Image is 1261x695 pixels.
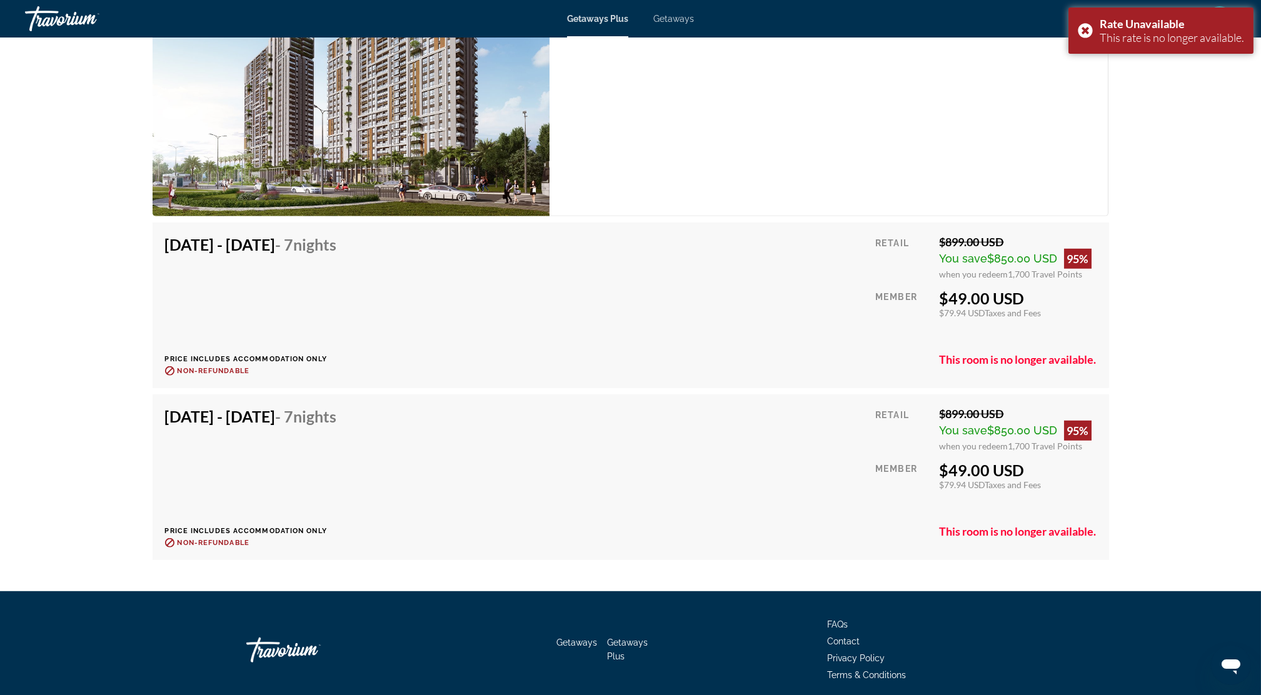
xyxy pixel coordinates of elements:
a: Getaways Plus [607,637,648,661]
div: Retail [875,407,930,451]
div: Retail [875,235,930,279]
span: Taxes and Fees [985,479,1042,490]
span: $850.00 USD [988,424,1058,437]
a: Getaways [556,637,597,647]
span: when you redeem [940,269,1008,279]
button: User Menu [1203,6,1236,32]
div: Member [875,461,930,515]
a: Getaways [653,14,694,24]
div: $79.94 USD [940,479,1097,490]
div: $899.00 USD [940,235,1097,249]
div: 95% [1064,249,1092,269]
span: - 7 [276,407,337,426]
div: Member [875,289,930,343]
span: when you redeem [940,441,1008,451]
div: 95% [1064,421,1092,441]
h4: [DATE] - [DATE] [165,407,337,426]
span: Non-refundable [178,539,249,547]
p: This room is no longer available. [940,352,1097,366]
span: - 7 [276,235,337,254]
span: Nights [294,235,337,254]
h4: [DATE] - [DATE] [165,235,337,254]
div: $899.00 USD [940,407,1097,421]
span: You save [940,252,988,265]
div: This rate is no longer available. [1100,31,1244,44]
div: $49.00 USD [940,289,1097,307]
span: 1,700 Travel Points [1008,441,1083,451]
a: Travorium [246,631,371,669]
span: Nights [294,407,337,426]
iframe: Кнопка запуска окна обмена сообщениями [1211,645,1251,685]
div: $49.00 USD [940,461,1097,479]
span: $850.00 USD [988,252,1058,265]
p: This room is no longer available. [940,524,1097,538]
a: Contact [828,636,860,646]
a: Privacy Policy [828,653,885,663]
span: 1,700 Travel Points [1008,269,1083,279]
a: Travorium [25,2,150,35]
a: Getaways Plus [567,14,628,24]
a: Terms & Conditions [828,670,907,680]
p: Price includes accommodation only [165,355,346,363]
span: You save [940,424,988,437]
p: Price includes accommodation only [165,527,346,535]
div: $79.94 USD [940,307,1097,318]
span: Taxes and Fees [985,307,1042,318]
span: Non-refundable [178,367,249,375]
a: FAQs [828,619,848,629]
div: Rate Unavailable [1100,17,1244,31]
